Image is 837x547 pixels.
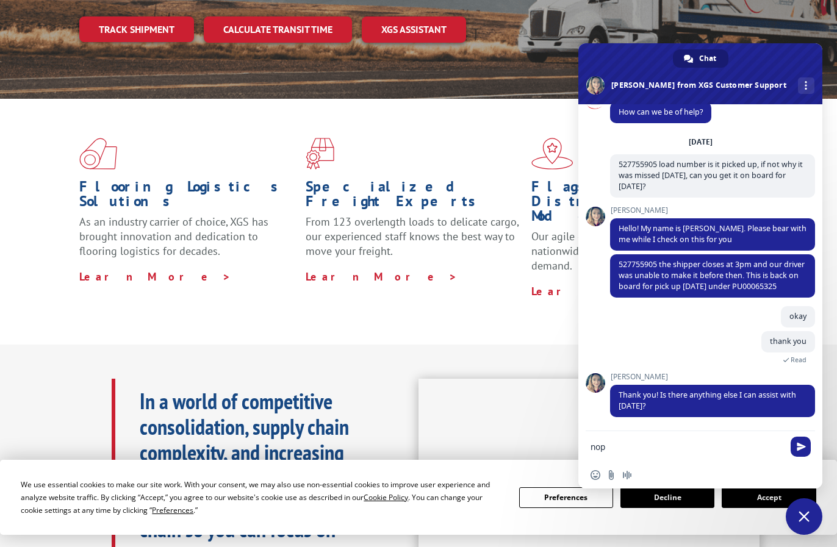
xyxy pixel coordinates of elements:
a: Learn More > [79,270,231,284]
a: Track shipment [79,16,194,42]
p: From 123 overlength loads to delicate cargo, our experienced staff knows the best way to move you... [306,215,523,269]
span: Send [791,437,811,457]
span: Send a file [606,470,616,480]
span: [PERSON_NAME] [610,206,815,215]
span: [PERSON_NAME] [610,373,815,381]
div: More channels [798,77,814,94]
span: Read [791,356,806,364]
a: Calculate transit time [204,16,352,43]
span: 527755905 the shipper closes at 3pm and our driver was unable to make it before then. This is bac... [619,259,805,291]
span: Chat [699,49,716,68]
span: 527755905 load number is it picked up, if not why it was missed [DATE], can you get it on board f... [619,159,803,191]
span: How can we be of help? [619,107,703,117]
span: thank you [770,336,806,346]
span: As an industry carrier of choice, XGS has brought innovation and dedication to flooring logistics... [79,215,268,258]
img: xgs-icon-total-supply-chain-intelligence-red [79,138,117,170]
h1: Flooring Logistics Solutions [79,179,296,215]
img: xgs-icon-focused-on-flooring-red [306,138,334,170]
span: Cookie Policy [364,492,408,502]
span: Our agile distribution network gives you nationwide inventory management on demand. [531,229,722,273]
a: Learn More > [306,270,458,284]
button: Accept [722,487,816,508]
img: xgs-icon-flagship-distribution-model-red [531,138,573,170]
a: Learn More > [531,284,683,298]
a: XGS ASSISTANT [362,16,466,43]
div: Close chat [786,498,822,535]
div: Chat [673,49,728,68]
h1: Specialized Freight Experts [306,179,523,215]
span: Preferences [152,505,193,515]
span: okay [789,311,806,321]
span: Thank you! Is there anything else I can assist with [DATE]? [619,390,796,411]
button: Preferences [519,487,613,508]
h1: Flagship Distribution Model [531,179,749,229]
span: Audio message [622,470,632,480]
span: Hello! My name is [PERSON_NAME]. Please bear with me while I check on this for you [619,223,806,245]
textarea: Compose your message... [591,442,783,452]
div: [DATE] [689,138,713,146]
div: We use essential cookies to make our site work. With your consent, we may also use non-essential ... [21,478,504,517]
span: Insert an emoji [591,470,600,480]
button: Decline [620,487,714,508]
